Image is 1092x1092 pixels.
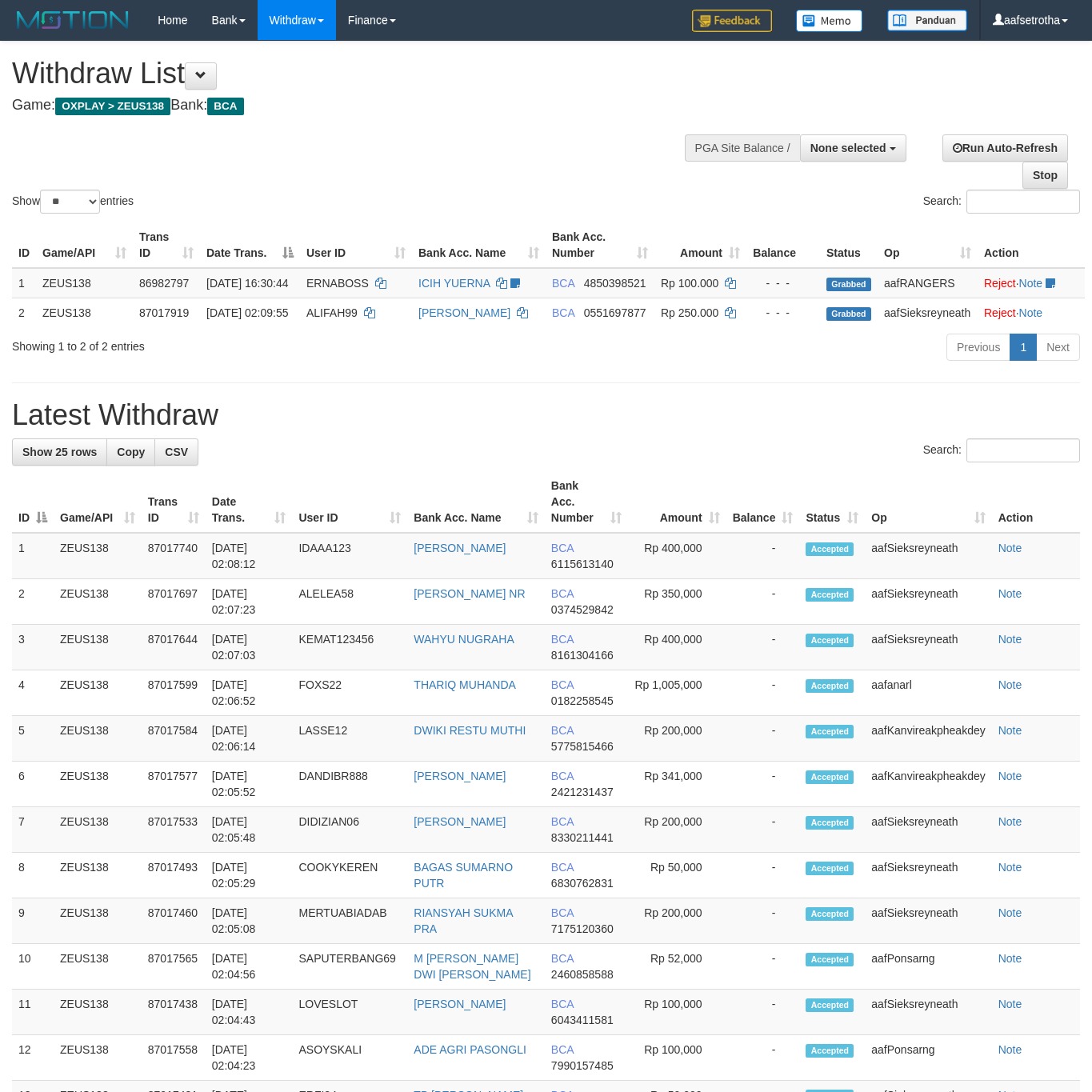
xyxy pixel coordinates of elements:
[726,625,800,670] td: -
[206,807,293,853] td: [DATE] 02:05:48
[998,678,1022,691] a: Note
[799,471,865,533] th: Status: activate to sort column ascending
[36,222,133,268] th: Game/API: activate to sort column ascending
[826,278,871,291] span: Grabbed
[654,222,746,268] th: Amount: activate to sort column ascending
[584,277,646,290] span: Copy 4850398521 to clipboard
[726,853,800,898] td: -
[54,1035,142,1081] td: ZEUS138
[661,277,718,290] span: Rp 100.000
[628,1035,726,1081] td: Rp 100,000
[414,1043,526,1056] a: ADE AGRI PASONGLI
[54,471,142,533] th: Game/API: activate to sort column ascending
[806,679,854,693] span: Accepted
[12,190,134,214] label: Show entries
[923,190,1080,214] label: Search:
[12,533,54,579] td: 1
[414,678,516,691] a: THARIQ MUHANDA
[551,587,574,600] span: BCA
[142,762,206,807] td: 87017577
[545,471,628,533] th: Bank Acc. Number: activate to sort column ascending
[206,1035,293,1081] td: [DATE] 02:04:23
[207,98,243,115] span: BCA
[418,306,510,319] a: [PERSON_NAME]
[407,471,545,533] th: Bank Acc. Name: activate to sort column ascending
[726,533,800,579] td: -
[54,579,142,625] td: ZEUS138
[551,861,574,874] span: BCA
[292,990,407,1035] td: LOVESLOT
[628,471,726,533] th: Amount: activate to sort column ascending
[551,1059,614,1072] span: Copy 7990157485 to clipboard
[292,533,407,579] td: IDAAA123
[142,625,206,670] td: 87017644
[414,542,506,554] a: [PERSON_NAME]
[414,770,506,782] a: [PERSON_NAME]
[942,134,1068,162] a: Run Auto-Refresh
[106,438,155,466] a: Copy
[865,579,991,625] td: aafSieksreyneath
[726,579,800,625] td: -
[306,306,358,319] span: ALIFAH99
[806,588,854,602] span: Accepted
[12,268,36,298] td: 1
[806,542,854,556] span: Accepted
[998,770,1022,782] a: Note
[142,898,206,944] td: 87017460
[54,762,142,807] td: ZEUS138
[54,898,142,944] td: ZEUS138
[628,579,726,625] td: Rp 350,000
[292,1035,407,1081] td: ASOYSKALI
[998,998,1022,1010] a: Note
[806,1044,854,1058] span: Accepted
[133,222,200,268] th: Trans ID: activate to sort column ascending
[552,277,574,290] span: BCA
[998,542,1022,554] a: Note
[54,716,142,762] td: ZEUS138
[142,533,206,579] td: 87017740
[551,770,574,782] span: BCA
[414,998,506,1010] a: [PERSON_NAME]
[998,724,1022,737] a: Note
[1010,334,1037,361] a: 1
[292,716,407,762] td: LASSE12
[806,725,854,738] span: Accepted
[139,306,189,319] span: 87017919
[54,807,142,853] td: ZEUS138
[552,306,574,319] span: BCA
[753,305,814,321] div: - - -
[806,998,854,1012] span: Accepted
[206,716,293,762] td: [DATE] 02:06:14
[806,770,854,784] span: Accepted
[551,542,574,554] span: BCA
[551,906,574,919] span: BCA
[12,853,54,898] td: 8
[551,877,614,890] span: Copy 6830762831 to clipboard
[12,1035,54,1081] td: 12
[12,298,36,327] td: 2
[726,990,800,1035] td: -
[992,471,1080,533] th: Action
[546,222,654,268] th: Bank Acc. Number: activate to sort column ascending
[142,1035,206,1081] td: 87017558
[54,533,142,579] td: ZEUS138
[966,438,1080,462] input: Search:
[12,332,443,354] div: Showing 1 to 2 of 2 entries
[865,762,991,807] td: aafKanvireakpheakdey
[414,906,512,935] a: RIANSYAH SUKMA PRA
[142,990,206,1035] td: 87017438
[628,898,726,944] td: Rp 200,000
[865,807,991,853] td: aafSieksreyneath
[292,807,407,853] td: DIDIZIAN06
[12,98,712,114] h4: Game: Bank:
[692,10,772,32] img: Feedback.jpg
[12,716,54,762] td: 5
[36,268,133,298] td: ZEUS138
[865,471,991,533] th: Op: activate to sort column ascending
[300,222,412,268] th: User ID: activate to sort column ascending
[746,222,820,268] th: Balance
[865,1035,991,1081] td: aafPonsarng
[414,724,526,737] a: DWIKI RESTU MUTHI
[154,438,198,466] a: CSV
[806,634,854,647] span: Accepted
